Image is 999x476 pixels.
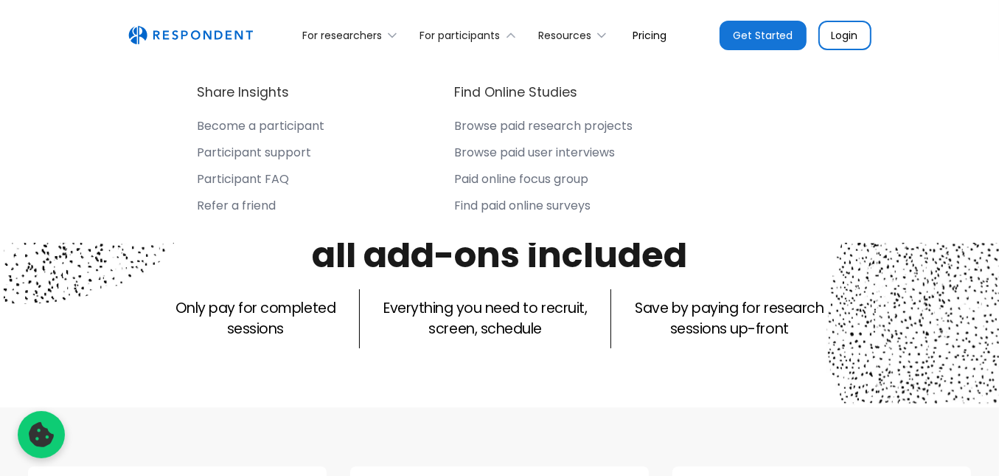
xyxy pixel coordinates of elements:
img: Untitled UI logotext [128,26,253,45]
div: For participants [420,28,501,43]
a: Paid online focus group [455,172,633,193]
div: Find paid online surveys [455,199,591,213]
a: Login [818,21,871,50]
a: Get Started [720,21,807,50]
div: Participant FAQ [197,172,289,187]
div: For researchers [294,18,411,52]
div: Browse paid research projects [455,119,633,134]
p: Save by paying for research sessions up-front [635,298,824,339]
a: Refer a friend [197,199,324,219]
a: Find paid online surveys [455,199,633,219]
a: Become a participant [197,119,324,139]
a: Pricing [621,18,678,52]
h4: Share Insights [197,83,289,101]
h4: Find Online Studies [455,83,578,101]
a: Browse paid user interviews [455,145,633,166]
div: Become a participant [197,119,324,134]
a: Participant support [197,145,324,166]
div: Resources [530,18,621,52]
div: Resources [538,28,591,43]
div: Browse paid user interviews [455,145,616,160]
div: Refer a friend [197,199,276,213]
div: For participants [411,18,529,52]
a: Browse paid research projects [455,119,633,139]
div: For researchers [302,28,382,43]
p: Everything you need to recruit, screen, schedule [383,298,587,339]
div: Paid online focus group [455,172,589,187]
a: Participant FAQ [197,172,324,193]
p: Only pay for completed sessions [175,298,335,339]
a: home [128,26,253,45]
div: Participant support [197,145,311,160]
